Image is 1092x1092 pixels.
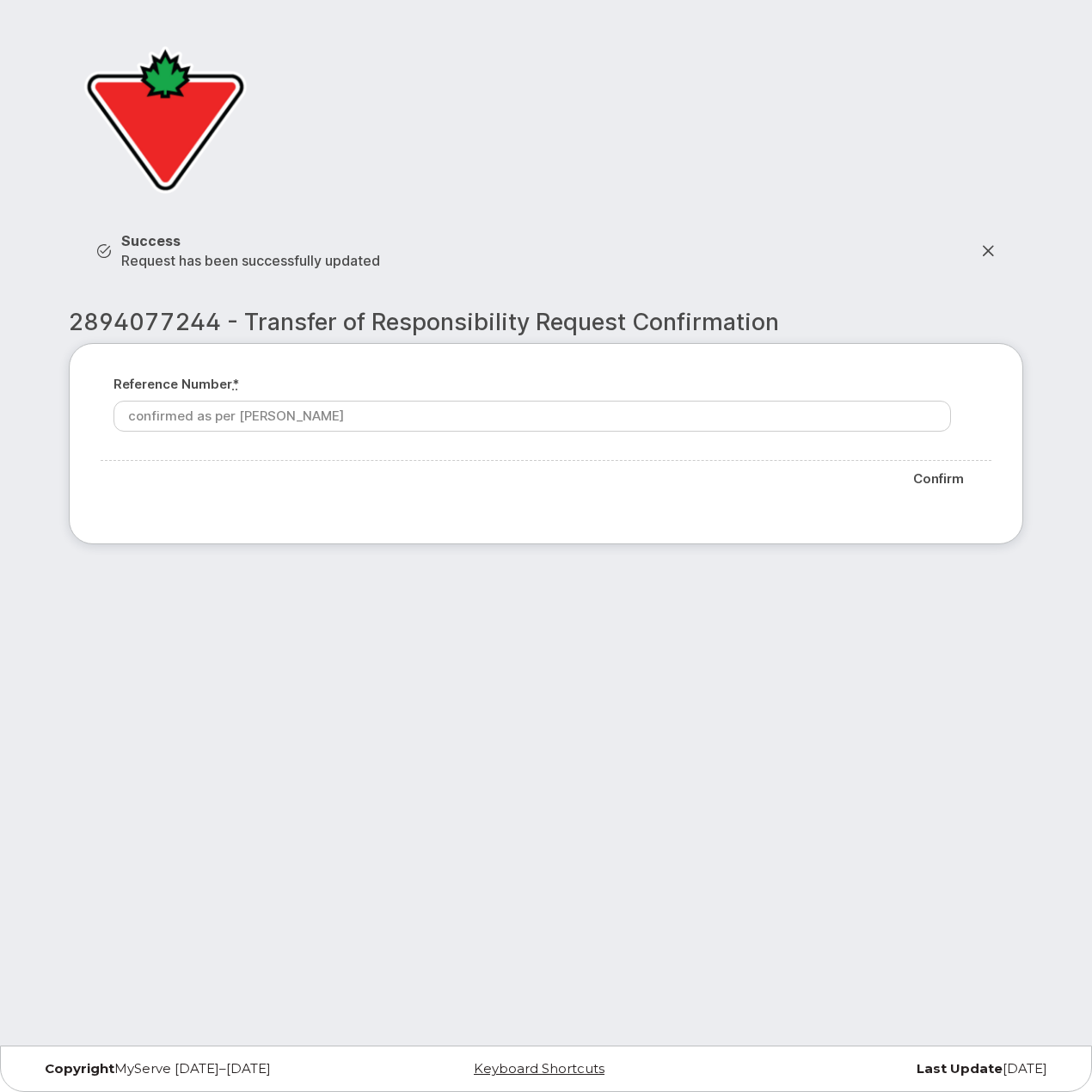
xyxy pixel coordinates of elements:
[32,1062,375,1076] div: MyServe [DATE]–[DATE]
[917,1060,1003,1077] strong: Last Update
[474,1060,604,1077] a: Keyboard Shortcuts
[45,1060,114,1077] strong: Copyright
[121,231,380,251] strong: Success
[717,1062,1060,1076] div: [DATE]
[899,461,979,498] input: Confirm
[113,375,239,393] label: Reference number
[69,310,1023,335] h2: 2894077244 - Transfer of Responsibility Request Confirmation
[232,376,239,392] abbr: required
[83,45,248,194] img: Canadian Tire Corporation
[121,231,380,271] div: Request has been successfully updated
